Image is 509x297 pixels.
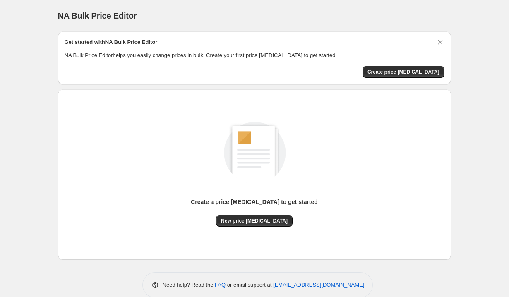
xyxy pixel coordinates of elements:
[436,38,444,46] button: Dismiss card
[226,282,273,288] span: or email support at
[215,282,226,288] a: FAQ
[367,69,439,75] span: Create price [MEDICAL_DATA]
[163,282,215,288] span: Need help? Read the
[216,215,293,227] button: New price [MEDICAL_DATA]
[65,38,158,46] h2: Get started with NA Bulk Price Editor
[273,282,364,288] a: [EMAIL_ADDRESS][DOMAIN_NAME]
[191,198,318,206] p: Create a price [MEDICAL_DATA] to get started
[363,66,444,78] button: Create price change job
[58,11,137,20] span: NA Bulk Price Editor
[221,218,288,224] span: New price [MEDICAL_DATA]
[65,51,444,60] p: NA Bulk Price Editor helps you easily change prices in bulk. Create your first price [MEDICAL_DAT...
